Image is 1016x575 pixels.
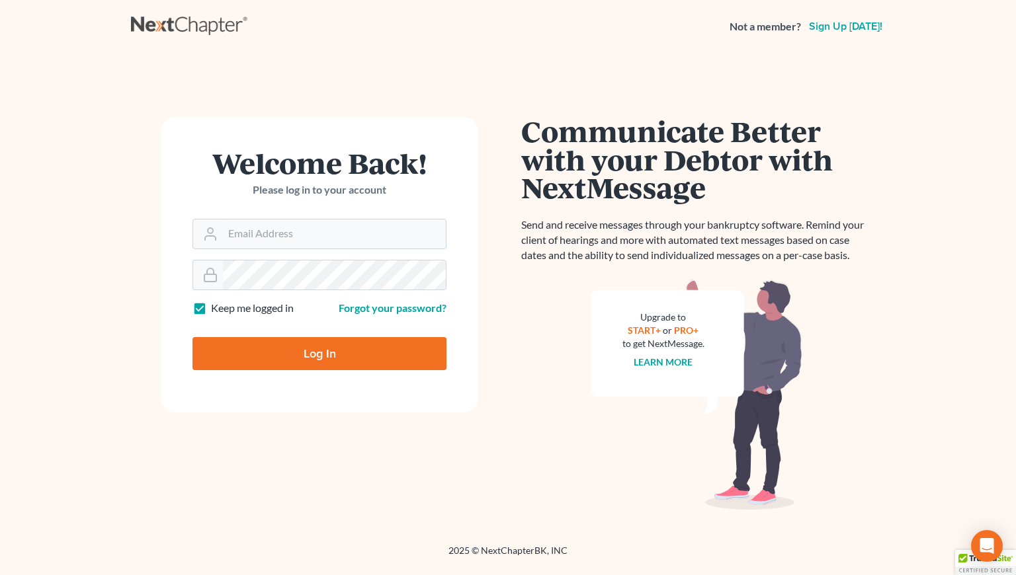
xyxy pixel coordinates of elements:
[339,301,446,314] a: Forgot your password?
[622,337,704,350] div: to get NextMessage.
[521,217,872,263] p: Send and receive messages through your bankruptcy software. Remind your client of hearings and mo...
[211,301,294,316] label: Keep me logged in
[521,117,872,202] h1: Communicate Better with your Debtor with NextMessage
[622,311,704,324] div: Upgrade to
[806,21,885,32] a: Sign up [DATE]!
[971,530,1003,562] div: Open Intercom Messenger
[955,550,1016,575] div: TrustedSite Certified
[730,19,801,34] strong: Not a member?
[223,219,446,249] input: Email Address
[192,182,446,198] p: Please log in to your account
[192,149,446,177] h1: Welcome Back!
[634,356,693,367] a: Learn more
[675,325,699,336] a: PRO+
[131,544,885,568] div: 2025 © NextChapterBK, INC
[663,325,673,336] span: or
[192,337,446,370] input: Log In
[628,325,661,336] a: START+
[591,279,802,510] img: nextmessage_bg-59042aed3d76b12b5cd301f8e5b87938c9018125f34e5fa2b7a6b67550977c72.svg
